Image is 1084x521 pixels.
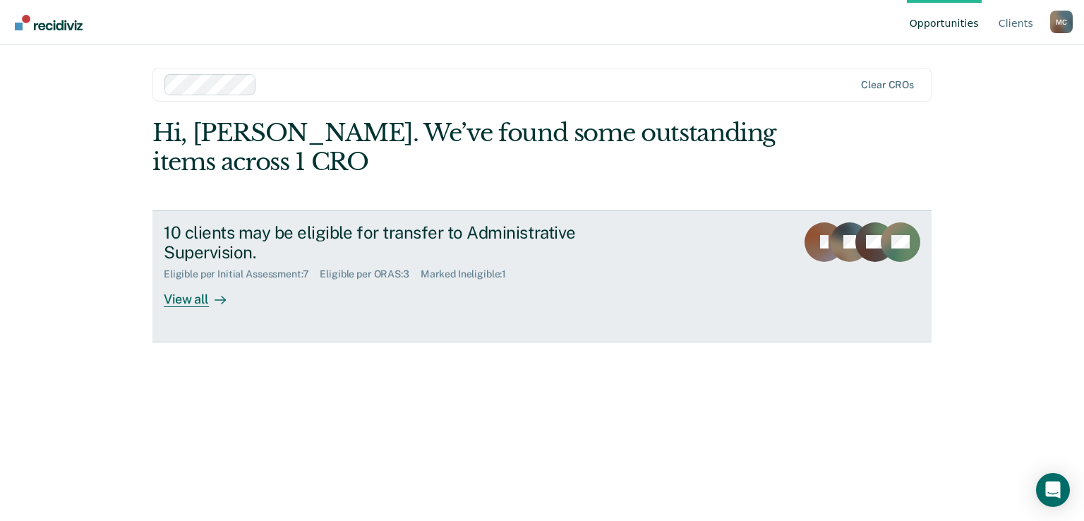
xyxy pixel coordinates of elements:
[421,268,517,280] div: Marked Ineligible : 1
[1050,11,1073,33] div: M C
[15,15,83,30] img: Recidiviz
[1050,11,1073,33] button: Profile dropdown button
[861,79,914,91] div: Clear CROs
[152,119,776,176] div: Hi, [PERSON_NAME]. We’ve found some outstanding items across 1 CRO
[164,268,320,280] div: Eligible per Initial Assessment : 7
[152,210,932,342] a: 10 clients may be eligible for transfer to Administrative Supervision.Eligible per Initial Assess...
[320,268,420,280] div: Eligible per ORAS : 3
[164,222,659,263] div: 10 clients may be eligible for transfer to Administrative Supervision.
[164,280,243,308] div: View all
[1036,473,1070,507] div: Open Intercom Messenger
